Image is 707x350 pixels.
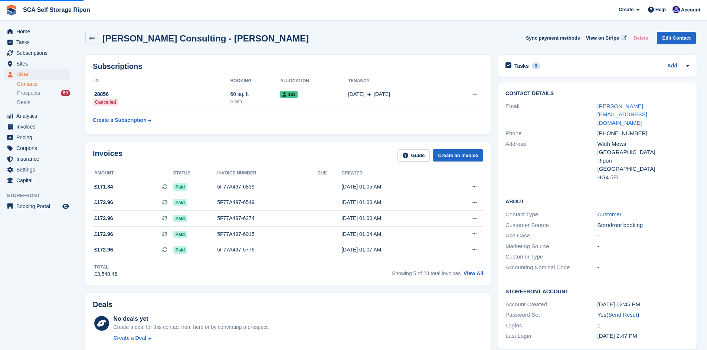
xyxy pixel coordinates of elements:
[102,33,309,43] h2: [PERSON_NAME] Consulting - [PERSON_NAME]
[655,6,666,13] span: Help
[173,215,187,222] span: Paid
[93,90,230,98] div: 28856
[598,263,689,272] div: -
[341,167,443,179] th: Created
[4,48,70,58] a: menu
[341,230,443,238] div: [DATE] 01:04 AM
[598,211,622,217] a: Customer
[173,183,187,191] span: Paid
[173,231,187,238] span: Paid
[16,69,61,80] span: CRM
[4,59,70,69] a: menu
[4,164,70,175] a: menu
[93,116,147,124] div: Create a Subscription
[392,270,461,276] span: Showing 5 of 23 total invoices
[217,199,317,206] div: 5F77A497-6549
[505,242,597,251] div: Marketing Source
[598,321,689,330] div: 1
[173,167,217,179] th: Status
[16,37,61,47] span: Tasks
[17,99,30,106] span: Deals
[505,231,597,240] div: Use Case
[94,183,113,191] span: £171.34
[93,300,112,309] h2: Deals
[598,231,689,240] div: -
[598,129,689,138] div: [PHONE_NUMBER]
[348,75,447,87] th: Tenancy
[631,32,651,44] button: Delete
[341,199,443,206] div: [DATE] 01:00 AM
[532,63,540,69] div: 0
[598,103,647,126] a: [PERSON_NAME][EMAIL_ADDRESS][DOMAIN_NAME]
[341,214,443,222] div: [DATE] 01:00 AM
[93,75,230,87] th: ID
[20,4,93,16] a: SCA Self Storage Ripon
[341,246,443,254] div: [DATE] 01:07 AM
[16,143,61,153] span: Coupons
[93,167,173,179] th: Amount
[598,253,689,261] div: -
[505,210,597,219] div: Contact Type
[217,167,317,179] th: Invoice number
[598,157,689,165] div: Ripon
[113,323,269,331] div: Create a deal for this contact from here or by converting a prospect.
[505,332,597,340] div: Last Login
[94,270,117,278] div: £3,548.46
[433,149,483,161] a: Create an Invoice
[681,6,700,14] span: Account
[16,201,61,211] span: Booking Portal
[4,111,70,121] a: menu
[583,32,628,44] a: View on Stripe
[317,167,341,179] th: Due
[16,175,61,186] span: Capital
[374,90,390,98] span: [DATE]
[505,321,597,330] div: Logins
[7,192,74,199] span: Storefront
[505,140,597,182] div: Address
[598,333,637,339] time: 2023-11-19 14:47:36 UTC
[598,242,689,251] div: -
[505,300,597,309] div: Account Created
[93,62,483,71] h2: Subscriptions
[348,90,364,98] span: [DATE]
[505,311,597,319] div: Password Set
[4,26,70,37] a: menu
[4,143,70,153] a: menu
[113,314,269,323] div: No deals yet
[230,90,280,98] div: 60 sq. ft
[598,221,689,230] div: Storefront booking
[505,102,597,127] div: Email
[173,246,187,254] span: Paid
[4,69,70,80] a: menu
[526,32,580,44] button: Sync payment methods
[586,34,619,42] span: View on Stripe
[4,154,70,164] a: menu
[17,99,70,106] a: Deals
[505,263,597,272] div: Accounting Nominal Code
[217,183,317,191] div: 5F77A497-6839
[6,4,17,16] img: stora-icon-8386f47178a22dfd0bd8f6a31ec36ba5ce8667c1dd55bd0f319d3a0aa187defe.svg
[17,89,70,97] a: Prospects 50
[173,199,187,206] span: Paid
[16,154,61,164] span: Insurance
[505,221,597,230] div: Customer Source
[16,48,61,58] span: Subscriptions
[514,63,529,69] h2: Tasks
[598,140,689,149] div: Wath Mews
[598,173,689,182] div: HG4 5EL
[94,246,113,254] span: £172.96
[230,75,280,87] th: Booking
[341,183,443,191] div: [DATE] 01:05 AM
[61,202,70,211] a: Preview store
[505,91,689,97] h2: Contact Details
[94,230,113,238] span: £172.96
[4,121,70,132] a: menu
[598,311,689,319] div: Yes
[113,334,269,342] a: Create a Deal
[505,129,597,138] div: Phone
[598,165,689,173] div: [GEOGRAPHIC_DATA]
[16,59,61,69] span: Sites
[16,164,61,175] span: Settings
[94,214,113,222] span: £172.96
[598,148,689,157] div: [GEOGRAPHIC_DATA]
